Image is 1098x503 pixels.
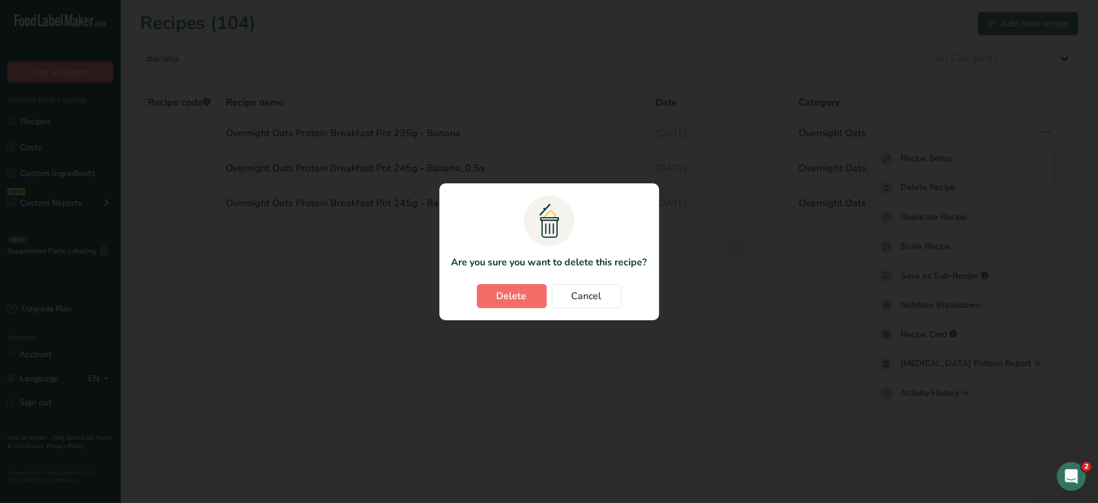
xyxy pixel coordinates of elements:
span: Cancel [572,289,602,303]
iframe: Intercom live chat [1057,462,1086,491]
button: Delete [477,284,547,308]
span: 2 [1082,462,1091,472]
span: Delete [497,289,527,303]
p: Are you sure you want to delete this recipe? [452,255,647,270]
button: Cancel [552,284,622,308]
